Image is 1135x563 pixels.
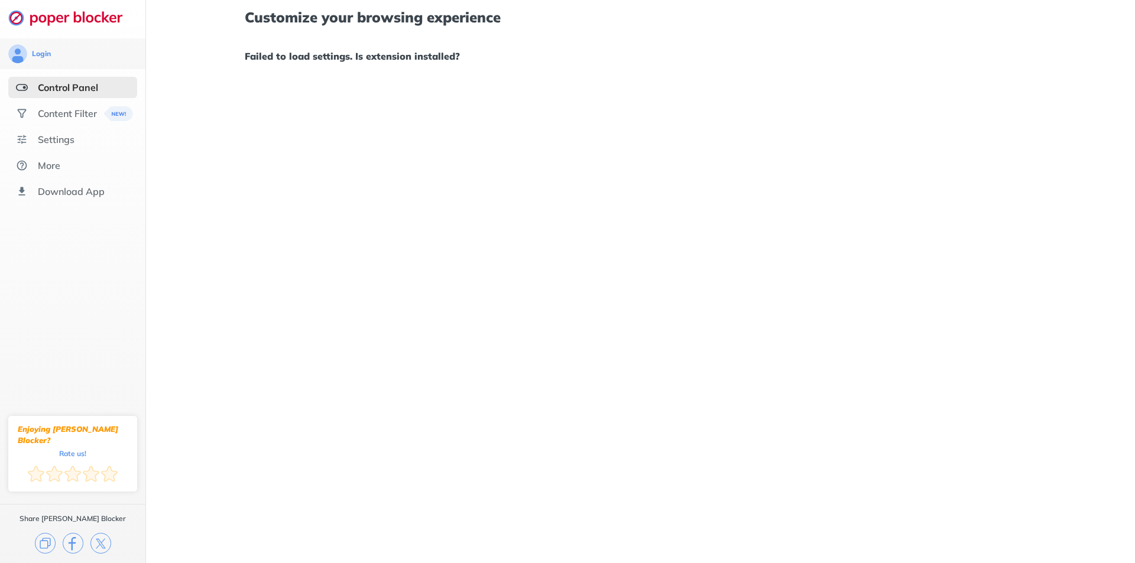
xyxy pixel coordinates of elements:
[20,514,126,523] div: Share [PERSON_NAME] Blocker
[8,9,135,26] img: logo-webpage.svg
[59,451,86,456] div: Rate us!
[16,186,28,197] img: download-app.svg
[38,82,98,93] div: Control Panel
[90,533,111,554] img: x.svg
[245,48,1036,64] h1: Failed to load settings. Is extension installed?
[16,160,28,171] img: about.svg
[63,533,83,554] img: facebook.svg
[38,186,105,197] div: Download App
[18,424,128,446] div: Enjoying [PERSON_NAME] Blocker?
[35,533,56,554] img: copy.svg
[16,134,28,145] img: settings.svg
[16,82,28,93] img: features-selected.svg
[38,160,60,171] div: More
[245,9,1036,25] h1: Customize your browsing experience
[104,106,133,121] img: menuBanner.svg
[16,108,28,119] img: social.svg
[38,108,97,119] div: Content Filter
[8,44,27,63] img: avatar.svg
[32,49,51,58] div: Login
[38,134,74,145] div: Settings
